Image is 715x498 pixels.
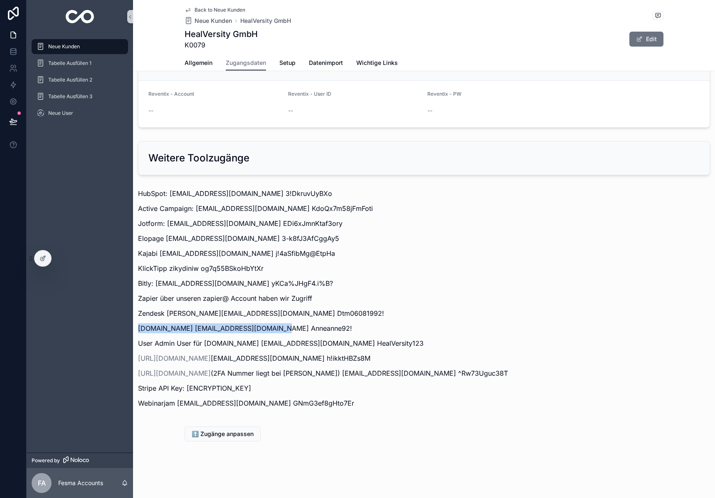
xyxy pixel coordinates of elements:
[138,278,710,288] p: Bitly: [EMAIL_ADDRESS][DOMAIN_NAME] yKCa%JHgF4.i%B?
[32,106,128,121] a: Neue User
[32,56,128,71] a: Tabelle Ausfüllen 1
[185,28,258,40] h1: HealVersity GmbH
[309,59,343,67] span: Datenimport
[32,72,128,87] a: Tabelle Ausfüllen 2
[138,248,710,258] p: Kajabi [EMAIL_ADDRESS][DOMAIN_NAME] j!4aSfibMg@EtpHa
[138,293,710,303] p: Zapier über unseren zapier@ Account haben wir Zugriff
[309,55,343,72] a: Datenimport
[48,43,80,50] span: Neue Kunden
[48,77,92,83] span: Tabelle Ausfüllen 2
[138,188,710,198] p: HubSpot: [EMAIL_ADDRESS][DOMAIN_NAME] 3!DkruvUyBXo
[427,91,461,97] span: Reventix - PW
[138,353,710,363] p: [EMAIL_ADDRESS][DOMAIN_NAME] h!ikktHBZs8M
[629,32,663,47] button: Edit
[138,354,211,362] a: [URL][DOMAIN_NAME]
[66,10,94,23] img: App logo
[240,17,291,25] a: HealVersity GmbH
[226,55,266,71] a: Zugangsdaten
[138,368,710,378] p: (2FA Nummer liegt bei [PERSON_NAME]) [EMAIL_ADDRESS][DOMAIN_NAME] ^Rw73Uguc38T
[192,430,254,438] span: ⬆️ Zugänge anpassen
[48,93,92,100] span: Tabelle Ausfüllen 3
[226,59,266,67] span: Zugangsdaten
[138,218,710,228] p: Jotform: [EMAIL_ADDRESS][DOMAIN_NAME] EDi6xJmnKtaf3ory
[138,369,211,377] a: [URL][DOMAIN_NAME]
[32,89,128,104] a: Tabelle Ausfüllen 3
[279,55,296,72] a: Setup
[138,398,710,408] p: Webinarjam [EMAIL_ADDRESS][DOMAIN_NAME] GNmG3ef8gHto7Er
[138,233,710,243] p: Elopage [EMAIL_ADDRESS][DOMAIN_NAME] 3-k8fJ3AfCggAy5
[185,426,261,441] button: ⬆️ Zugänge anpassen
[148,107,153,115] span: --
[288,107,293,115] span: --
[138,323,710,333] p: [DOMAIN_NAME] [EMAIL_ADDRESS][DOMAIN_NAME] Anneanne92!
[138,338,710,348] p: User Admin User für [DOMAIN_NAME] [EMAIL_ADDRESS][DOMAIN_NAME] HealVersity123
[185,40,258,50] span: K0079
[148,91,194,97] span: Reventix - Account
[185,55,212,72] a: Allgemein
[32,457,60,464] span: Powered by
[279,59,296,67] span: Setup
[138,308,710,318] p: Zendesk [PERSON_NAME][EMAIL_ADDRESS][DOMAIN_NAME] Dtm06081992!
[58,479,103,487] p: Fesma Accounts
[32,39,128,54] a: Neue Kunden
[27,33,133,131] div: scrollable content
[356,55,398,72] a: Wichtige Links
[27,453,133,468] a: Powered by
[138,203,710,213] p: Active Campaign: [EMAIL_ADDRESS][DOMAIN_NAME] KdoQx7m58jFmFoti
[427,107,432,115] span: --
[195,17,232,25] span: Neue Kunden
[48,110,73,116] span: Neue User
[48,60,91,67] span: Tabelle Ausfüllen 1
[356,59,398,67] span: Wichtige Links
[185,7,245,13] a: Back to Neue Kunden
[185,17,232,25] a: Neue Kunden
[138,263,710,273] p: KlickTipp zikydiniw og7q55BSkoHbYtXr
[288,91,331,97] span: Reventix - User ID
[195,7,245,13] span: Back to Neue Kunden
[148,151,249,165] h2: Weitere Toolzugänge
[38,478,46,488] span: FA
[138,383,710,393] p: Stripe API Key: [ENCRYPTION_KEY]
[185,59,212,67] span: Allgemein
